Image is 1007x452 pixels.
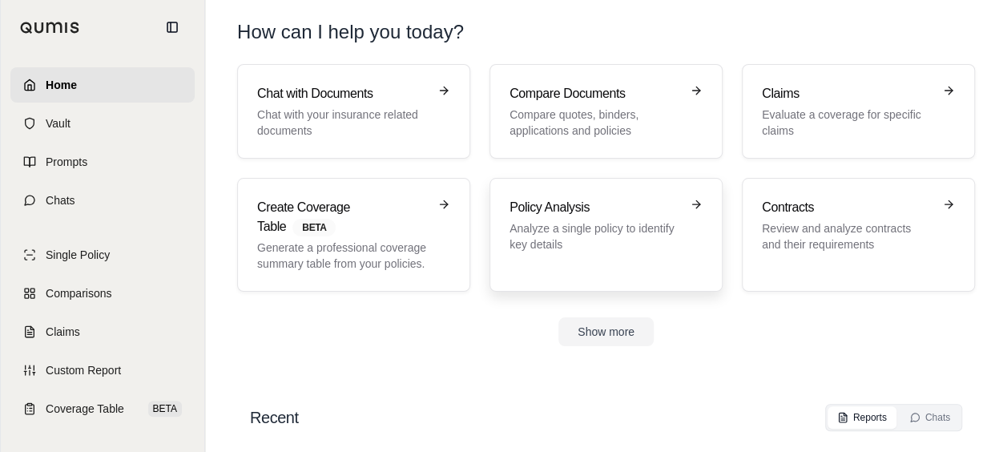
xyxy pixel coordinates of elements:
[20,22,80,34] img: Qumis Logo
[257,198,428,236] h3: Create Coverage Table
[10,106,195,141] a: Vault
[762,220,932,252] p: Review and analyze contracts and their requirements
[46,115,70,131] span: Vault
[762,198,932,217] h3: Contracts
[510,107,680,139] p: Compare quotes, binders, applications and policies
[257,240,428,272] p: Generate a professional coverage summary table from your policies.
[762,107,932,139] p: Evaluate a coverage for specific claims
[10,144,195,180] a: Prompts
[46,192,75,208] span: Chats
[46,247,110,263] span: Single Policy
[510,84,680,103] h3: Compare Documents
[10,314,195,349] a: Claims
[250,406,298,429] h2: Recent
[159,14,185,40] button: Collapse sidebar
[510,198,680,217] h3: Policy Analysis
[489,64,723,159] a: Compare DocumentsCompare quotes, binders, applications and policies
[46,401,124,417] span: Coverage Table
[257,107,428,139] p: Chat with your insurance related documents
[237,19,975,45] h1: How can I help you today?
[148,401,182,417] span: BETA
[237,64,470,159] a: Chat with DocumentsChat with your insurance related documents
[10,353,195,388] a: Custom Report
[558,317,654,346] button: Show more
[762,84,932,103] h3: Claims
[237,178,470,292] a: Create Coverage TableBETAGenerate a professional coverage summary table from your policies.
[46,77,77,93] span: Home
[742,64,975,159] a: ClaimsEvaluate a coverage for specific claims
[837,411,887,424] div: Reports
[46,362,121,378] span: Custom Report
[10,183,195,218] a: Chats
[742,178,975,292] a: ContractsReview and analyze contracts and their requirements
[900,406,960,429] button: Chats
[292,219,336,236] span: BETA
[909,411,950,424] div: Chats
[10,67,195,103] a: Home
[10,237,195,272] a: Single Policy
[510,220,680,252] p: Analyze a single policy to identify key details
[46,324,80,340] span: Claims
[46,154,87,170] span: Prompts
[489,178,723,292] a: Policy AnalysisAnalyze a single policy to identify key details
[46,285,111,301] span: Comparisons
[10,391,195,426] a: Coverage TableBETA
[828,406,896,429] button: Reports
[257,84,428,103] h3: Chat with Documents
[10,276,195,311] a: Comparisons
